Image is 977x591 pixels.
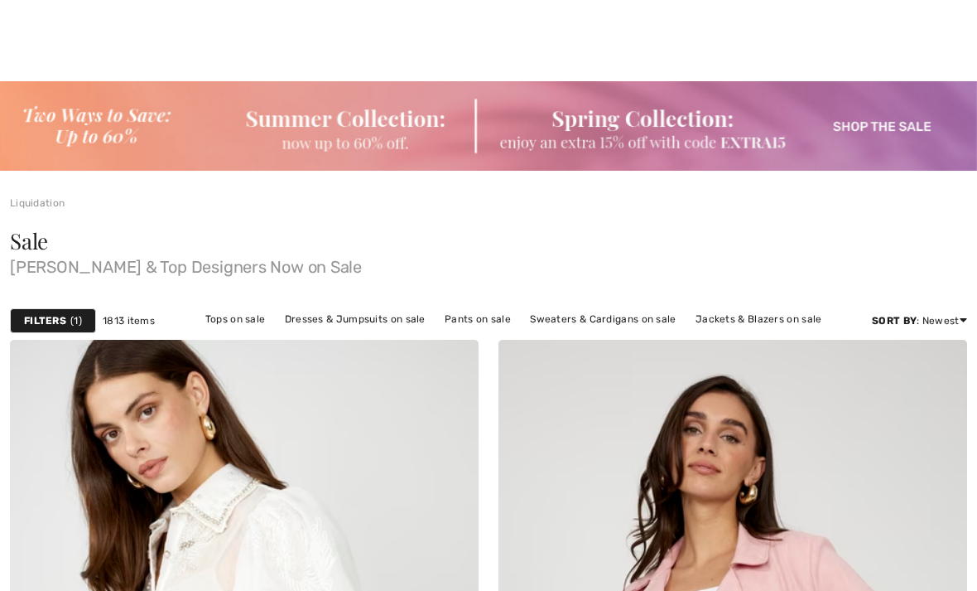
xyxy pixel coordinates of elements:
[10,252,967,275] span: [PERSON_NAME] & Top Designers Now on Sale
[277,308,434,330] a: Dresses & Jumpsuits on sale
[197,308,274,330] a: Tops on sale
[503,330,609,351] a: Outerwear on sale
[417,330,499,351] a: Skirts on sale
[687,308,830,330] a: Jackets & Blazers on sale
[10,226,48,255] span: Sale
[870,541,960,583] iframe: Opens a widget where you can find more information
[70,313,82,328] span: 1
[24,313,66,328] strong: Filters
[872,315,917,327] strong: Sort By
[10,197,65,209] a: Liquidation
[103,313,155,328] span: 1813 items
[872,313,967,328] div: : Newest
[436,308,519,330] a: Pants on sale
[522,308,684,330] a: Sweaters & Cardigans on sale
